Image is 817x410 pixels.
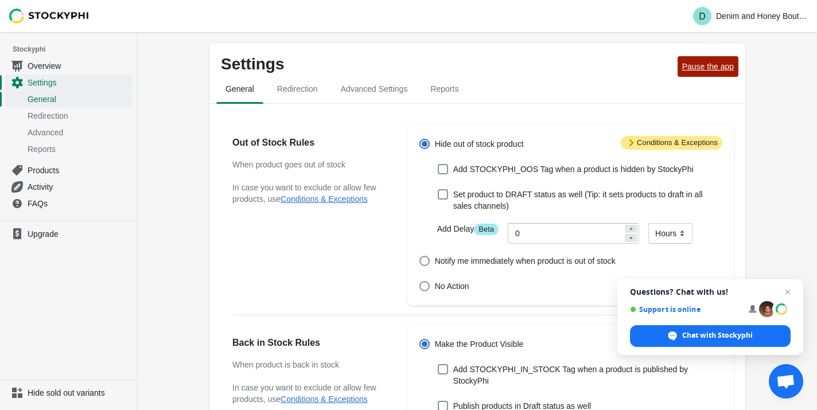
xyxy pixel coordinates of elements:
a: Hide sold out variants [5,385,133,401]
span: Hide sold out variants [28,387,130,399]
span: Reports [28,143,130,155]
a: Settings [5,74,133,91]
button: Advanced settings [329,74,419,104]
button: Pause the app [678,56,738,77]
button: reports [419,74,470,104]
a: FAQs [5,195,133,212]
div: Chat with Stockyphi [630,325,791,347]
span: Notify me immediately when product is out of stock [435,255,616,267]
span: Questions? Chat with us! [630,287,791,296]
span: Close chat [781,285,795,299]
button: Conditions & Exceptions [281,395,368,404]
p: Denim and Honey Boutique [716,11,808,21]
span: Stockyphi [13,44,137,55]
span: Advanced [28,127,130,138]
span: Set product to DRAFT status as well (Tip: it sets products to draft in all sales channels) [453,189,722,212]
button: redirection [266,74,329,104]
button: Conditions & Exceptions [281,194,368,204]
span: General [28,93,130,105]
button: Avatar with initials DDenim and Honey Boutique [688,5,812,28]
h2: Out of Stock Rules [232,136,384,150]
h2: Back in Stock Rules [232,336,384,350]
div: Open chat [769,364,803,399]
span: Overview [28,60,130,72]
a: Overview [5,57,133,74]
span: Conditions & Exceptions [621,136,722,150]
span: Make the Product Visible [435,338,524,350]
span: Add STOCKYPHI_IN_STOCK Tag when a product is published by StockyPhi [453,364,722,386]
a: Reports [5,140,133,157]
a: General [5,91,133,107]
span: General [216,79,263,99]
h3: When product goes out of stock [232,159,384,170]
a: Activity [5,178,133,195]
a: Advanced [5,124,133,140]
span: No Action [435,280,469,292]
span: FAQs [28,198,130,209]
span: Upgrade [28,228,130,240]
span: Pause the app [682,62,734,71]
label: Add Delay [437,223,499,235]
img: Stockyphi [9,9,90,24]
span: Reports [421,79,468,99]
span: Add STOCKYPHI_OOS Tag when a product is hidden by StockyPhi [453,163,694,175]
span: Advanced Settings [332,79,417,99]
text: D [699,11,706,21]
a: Upgrade [5,226,133,242]
button: general [214,74,266,104]
h3: When product is back in stock [232,359,384,370]
span: Support is online [630,305,741,314]
span: Redirection [28,110,130,122]
p: In case you want to exclude or allow few products, use [232,382,384,405]
a: Redirection [5,107,133,124]
p: Settings [221,55,673,73]
span: Beta [474,224,499,235]
span: Avatar with initials D [693,7,711,25]
span: Settings [28,77,130,88]
span: Redirection [268,79,327,99]
a: Products [5,162,133,178]
span: Chat with Stockyphi [682,330,753,341]
span: Hide out of stock product [435,138,524,150]
span: Products [28,165,130,176]
span: Activity [28,181,130,193]
p: In case you want to exclude or allow few products, use [232,182,384,205]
